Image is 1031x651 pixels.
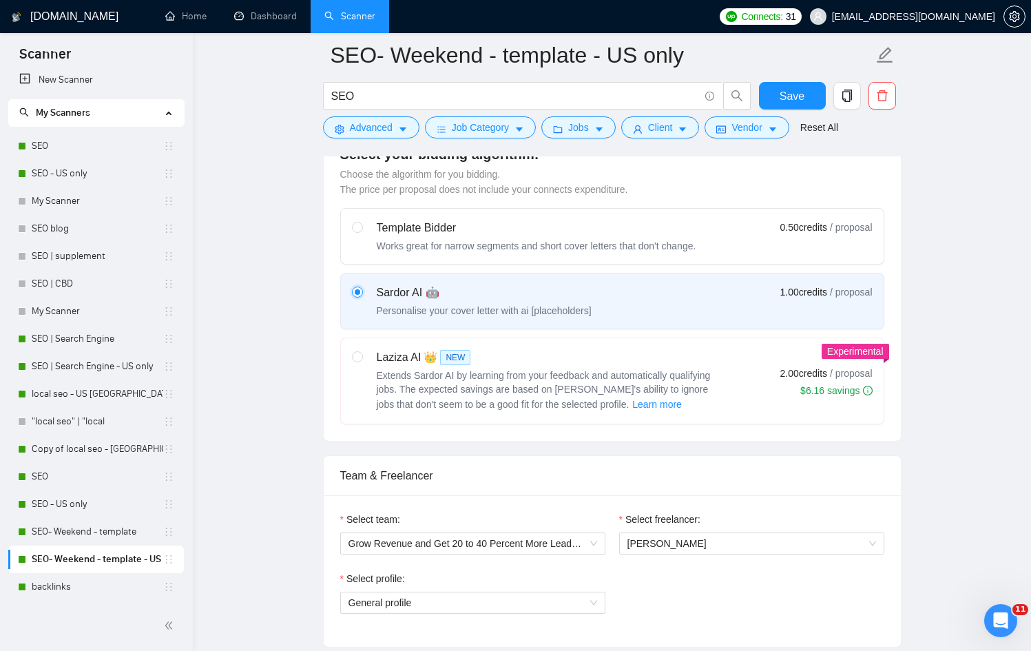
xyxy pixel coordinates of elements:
span: setting [335,124,344,134]
a: SEO | Search Engine [32,325,163,353]
a: dashboardDashboard [234,10,297,22]
img: logo [12,6,21,28]
a: SEO [32,463,163,490]
button: setting [1003,6,1025,28]
span: holder [163,526,174,537]
span: idcard [716,124,726,134]
input: Search Freelance Jobs... [331,87,699,105]
a: backlinks [32,573,163,601]
span: bars [437,124,446,134]
li: New Scanner [8,66,184,94]
li: SEO | Search Engine - US only [8,353,184,380]
div: Laziza AI [377,349,721,366]
label: Select team: [340,512,400,527]
span: setting [1004,11,1025,22]
li: backlinks [8,573,184,601]
a: New Scanner [19,66,173,94]
li: SEO [8,132,184,160]
span: My Scanners [36,107,90,118]
span: General profile [348,592,597,613]
li: Copy of local seo - NZ- AU- UK [8,435,184,463]
iframe: Intercom live chat [984,604,1017,637]
li: "local seo" | "local [8,408,184,435]
a: SEO - US only [32,160,163,187]
span: / proposal [830,366,872,380]
a: "local seo" | "local [32,408,163,435]
a: Reset All [800,120,838,135]
span: holder [163,471,174,482]
span: Save [780,87,804,105]
span: holder [163,306,174,317]
span: 2.00 credits [780,366,827,381]
span: 0.50 credits [780,220,827,235]
span: Advanced [350,120,393,135]
span: caret-down [594,124,604,134]
a: SEO blog [32,215,163,242]
span: holder [163,499,174,510]
label: Select freelancer: [619,512,700,527]
span: holder [163,416,174,427]
span: user [813,12,823,21]
span: caret-down [678,124,687,134]
span: 11 [1012,604,1028,615]
span: Scanner [8,44,82,73]
span: caret-down [514,124,524,134]
button: search [723,82,751,110]
a: My Scanner [32,298,163,325]
span: 31 [786,9,796,24]
div: Team & Freelancer [340,456,884,495]
span: copy [834,90,860,102]
span: [PERSON_NAME] [627,538,707,549]
button: barsJob Categorycaret-down [425,116,536,138]
a: setting [1003,11,1025,22]
span: user [633,124,643,134]
span: info-circle [863,386,873,395]
a: SEO | CBD [32,270,163,298]
span: holder [163,361,174,372]
div: Template Bidder [377,220,696,236]
span: holder [163,251,174,262]
span: 1.00 credits [780,285,827,300]
li: My Scanner [8,298,184,325]
a: homeHome [165,10,207,22]
li: SEO blog [8,215,184,242]
span: caret-down [398,124,408,134]
span: holder [163,389,174,400]
span: double-left [164,619,178,632]
span: / proposal [830,220,872,234]
span: Client [648,120,673,135]
button: Laziza AI NEWExtends Sardor AI by learning from your feedback and automatically qualifying jobs. ... [632,396,683,413]
input: Scanner name... [331,38,873,72]
a: SEO | supplement [32,242,163,270]
span: Connects: [741,9,782,24]
button: Save [759,82,826,110]
a: SEO - US only [32,490,163,518]
span: edit [876,46,894,64]
button: userClientcaret-down [621,116,700,138]
div: Works great for narrow segments and short cover letters that don't change. [377,239,696,253]
div: $6.16 savings [800,384,872,397]
li: local seo - US Canada [8,380,184,408]
a: SEO [32,132,163,160]
a: SEO- Weekend - template - US only [32,546,163,573]
span: holder [163,554,174,565]
button: settingAdvancedcaret-down [323,116,419,138]
span: holder [163,223,174,234]
span: holder [163,196,174,207]
span: holder [163,278,174,289]
span: holder [163,581,174,592]
img: upwork-logo.png [726,11,737,22]
li: SEO | Search Engine [8,325,184,353]
span: Extends Sardor AI by learning from your feedback and automatically qualifying jobs. The expected ... [377,370,711,410]
span: Vendor [731,120,762,135]
span: holder [163,141,174,152]
span: search [19,107,29,117]
a: SEO | Search Engine - US only [32,353,163,380]
li: SEO- Weekend - template [8,518,184,546]
span: caret-down [768,124,778,134]
a: Copy of local seo - [GEOGRAPHIC_DATA]- [GEOGRAPHIC_DATA]- [GEOGRAPHIC_DATA] [32,435,163,463]
span: Select profile: [346,571,405,586]
span: My Scanners [19,107,90,118]
span: info-circle [705,92,714,101]
span: delete [869,90,895,102]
